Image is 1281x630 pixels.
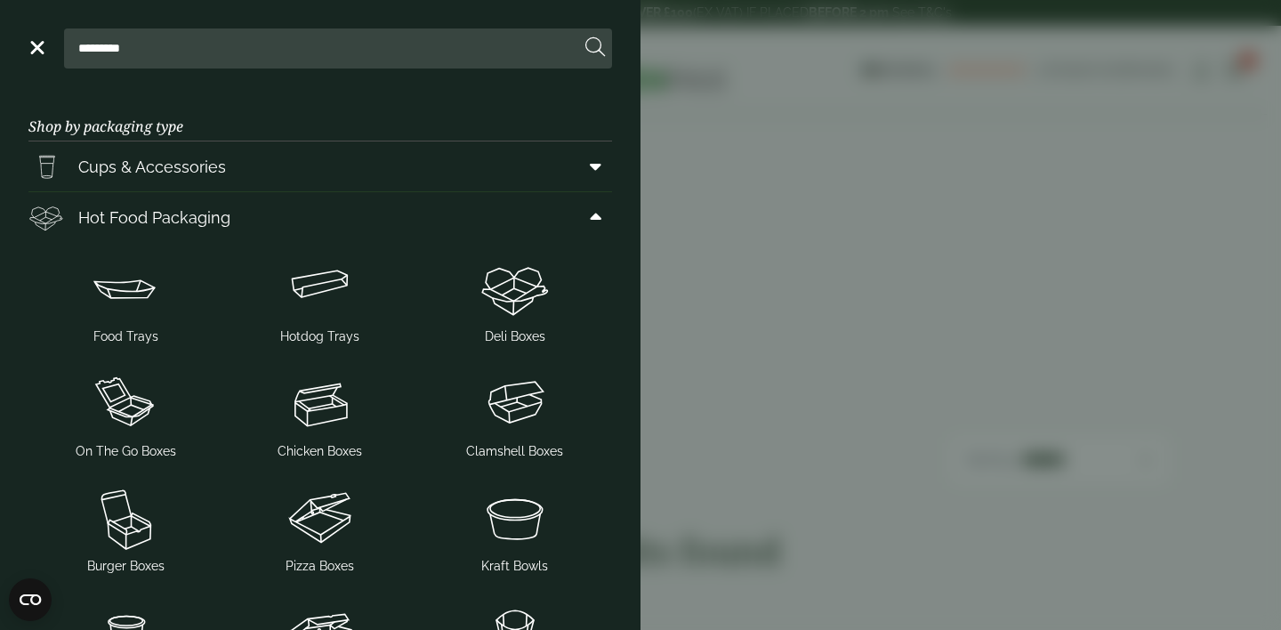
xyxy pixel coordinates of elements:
[36,253,216,324] img: Food_tray.svg
[424,479,605,579] a: Kraft Bowls
[28,141,612,191] a: Cups & Accessories
[424,253,605,324] img: Deli_box.svg
[230,364,411,464] a: Chicken Boxes
[36,249,216,350] a: Food Trays
[230,253,411,324] img: Hotdog_tray.svg
[278,442,362,461] span: Chicken Boxes
[36,367,216,439] img: OnTheGo_boxes.svg
[230,367,411,439] img: Chicken_box-1.svg
[424,249,605,350] a: Deli Boxes
[36,364,216,464] a: On The Go Boxes
[230,249,411,350] a: Hotdog Trays
[424,367,605,439] img: Clamshell_box.svg
[485,327,545,346] span: Deli Boxes
[28,90,612,141] h3: Shop by packaging type
[36,479,216,579] a: Burger Boxes
[36,482,216,553] img: Burger_box.svg
[230,482,411,553] img: Pizza_boxes.svg
[230,479,411,579] a: Pizza Boxes
[78,155,226,179] span: Cups & Accessories
[280,327,359,346] span: Hotdog Trays
[78,206,230,230] span: Hot Food Packaging
[466,442,563,461] span: Clamshell Boxes
[76,442,176,461] span: On The Go Boxes
[424,482,605,553] img: SoupNsalad_bowls.svg
[481,557,548,576] span: Kraft Bowls
[28,149,64,184] img: PintNhalf_cup.svg
[28,192,612,242] a: Hot Food Packaging
[9,578,52,621] button: Open CMP widget
[424,364,605,464] a: Clamshell Boxes
[286,557,354,576] span: Pizza Boxes
[28,199,64,235] img: Deli_box.svg
[87,557,165,576] span: Burger Boxes
[93,327,158,346] span: Food Trays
